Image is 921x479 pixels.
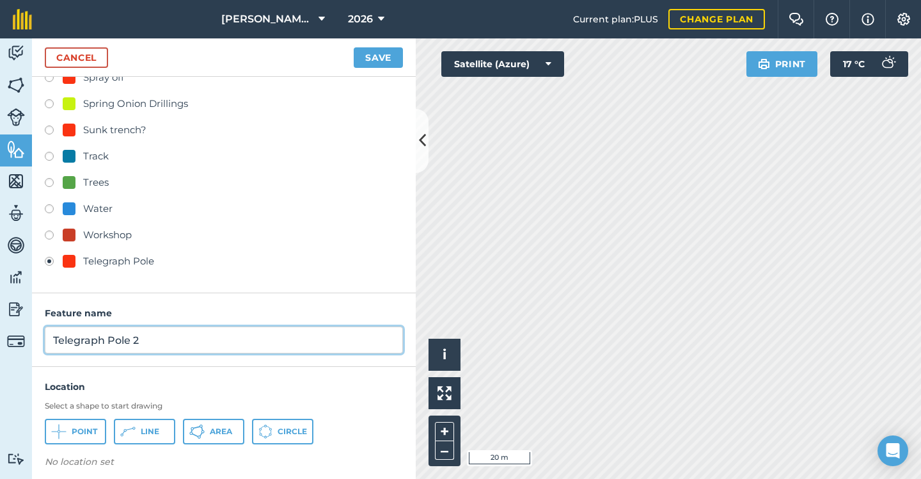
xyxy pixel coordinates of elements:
[114,419,175,444] button: Line
[7,108,25,126] img: svg+xml;base64,PD94bWwgdmVyc2lvbj0iMS4wIiBlbmNvZGluZz0idXRmLTgiPz4KPCEtLSBHZW5lcmF0b3I6IEFkb2JlIE...
[7,204,25,223] img: svg+xml;base64,PD94bWwgdmVyc2lvbj0iMS4wIiBlbmNvZGluZz0idXRmLTgiPz4KPCEtLSBHZW5lcmF0b3I6IEFkb2JlIE...
[83,254,154,269] div: Telegraph Pole
[862,12,874,27] img: svg+xml;base64,PHN2ZyB4bWxucz0iaHR0cDovL3d3dy53My5vcmcvMjAwMC9zdmciIHdpZHRoPSIxNyIgaGVpZ2h0PSIxNy...
[7,76,25,95] img: svg+xml;base64,PHN2ZyB4bWxucz0iaHR0cDovL3d3dy53My5vcmcvMjAwMC9zdmciIHdpZHRoPSI1NiIgaGVpZ2h0PSI2MC...
[7,300,25,319] img: svg+xml;base64,PD94bWwgdmVyc2lvbj0iMS4wIiBlbmNvZGluZz0idXRmLTgiPz4KPCEtLSBHZW5lcmF0b3I6IEFkb2JlIE...
[183,419,244,444] button: Area
[83,201,113,216] div: Water
[141,426,159,437] span: Line
[221,12,313,27] span: [PERSON_NAME] & SONS (MILL HOUSE)
[7,140,25,159] img: svg+xml;base64,PHN2ZyB4bWxucz0iaHR0cDovL3d3dy53My5vcmcvMjAwMC9zdmciIHdpZHRoPSI1NiIgaGVpZ2h0PSI2MC...
[573,12,658,26] span: Current plan : PLUS
[7,44,25,63] img: svg+xml;base64,PD94bWwgdmVyc2lvbj0iMS4wIiBlbmNvZGluZz0idXRmLTgiPz4KPCEtLSBHZW5lcmF0b3I6IEFkb2JlIE...
[45,419,106,444] button: Point
[278,426,307,437] span: Circle
[83,149,109,164] div: Track
[354,47,403,68] button: Save
[7,453,25,465] img: svg+xml;base64,PD94bWwgdmVyc2lvbj0iMS4wIiBlbmNvZGluZz0idXRmLTgiPz4KPCEtLSBHZW5lcmF0b3I6IEFkb2JlIE...
[83,227,132,243] div: Workshop
[443,346,446,362] span: i
[252,419,313,444] button: Circle
[83,175,109,190] div: Trees
[83,70,124,85] div: Spray off
[45,456,114,467] em: No location set
[7,268,25,287] img: svg+xml;base64,PD94bWwgdmVyc2lvbj0iMS4wIiBlbmNvZGluZz0idXRmLTgiPz4KPCEtLSBHZW5lcmF0b3I6IEFkb2JlIE...
[878,435,908,466] div: Open Intercom Messenger
[824,13,840,26] img: A question mark icon
[7,172,25,191] img: svg+xml;base64,PHN2ZyB4bWxucz0iaHR0cDovL3d3dy53My5vcmcvMjAwMC9zdmciIHdpZHRoPSI1NiIgaGVpZ2h0PSI2MC...
[45,306,403,320] h4: Feature name
[45,380,403,394] h4: Location
[83,96,188,111] div: Spring Onion Drillings
[435,422,454,441] button: +
[789,13,804,26] img: Two speech bubbles overlapping with the left bubble in the forefront
[746,51,818,77] button: Print
[45,401,403,411] h3: Select a shape to start drawing
[7,332,25,350] img: svg+xml;base64,PD94bWwgdmVyc2lvbj0iMS4wIiBlbmNvZGluZz0idXRmLTgiPz4KPCEtLSBHZW5lcmF0b3I6IEFkb2JlIE...
[843,51,865,77] span: 17 ° C
[7,236,25,255] img: svg+xml;base64,PD94bWwgdmVyc2lvbj0iMS4wIiBlbmNvZGluZz0idXRmLTgiPz4KPCEtLSBHZW5lcmF0b3I6IEFkb2JlIE...
[758,56,770,72] img: svg+xml;base64,PHN2ZyB4bWxucz0iaHR0cDovL3d3dy53My5vcmcvMjAwMC9zdmciIHdpZHRoPSIxOSIgaGVpZ2h0PSIyNC...
[83,122,146,138] div: Sunk trench?
[13,9,32,29] img: fieldmargin Logo
[875,51,901,77] img: svg+xml;base64,PD94bWwgdmVyc2lvbj0iMS4wIiBlbmNvZGluZz0idXRmLTgiPz4KPCEtLSBHZW5lcmF0b3I6IEFkb2JlIE...
[429,339,460,371] button: i
[830,51,908,77] button: 17 °C
[668,9,765,29] a: Change plan
[72,426,97,437] span: Point
[348,12,373,27] span: 2026
[441,51,564,77] button: Satellite (Azure)
[210,426,232,437] span: Area
[896,13,911,26] img: A cog icon
[45,47,108,68] a: Cancel
[437,386,452,400] img: Four arrows, one pointing top left, one top right, one bottom right and the last bottom left
[435,441,454,460] button: –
